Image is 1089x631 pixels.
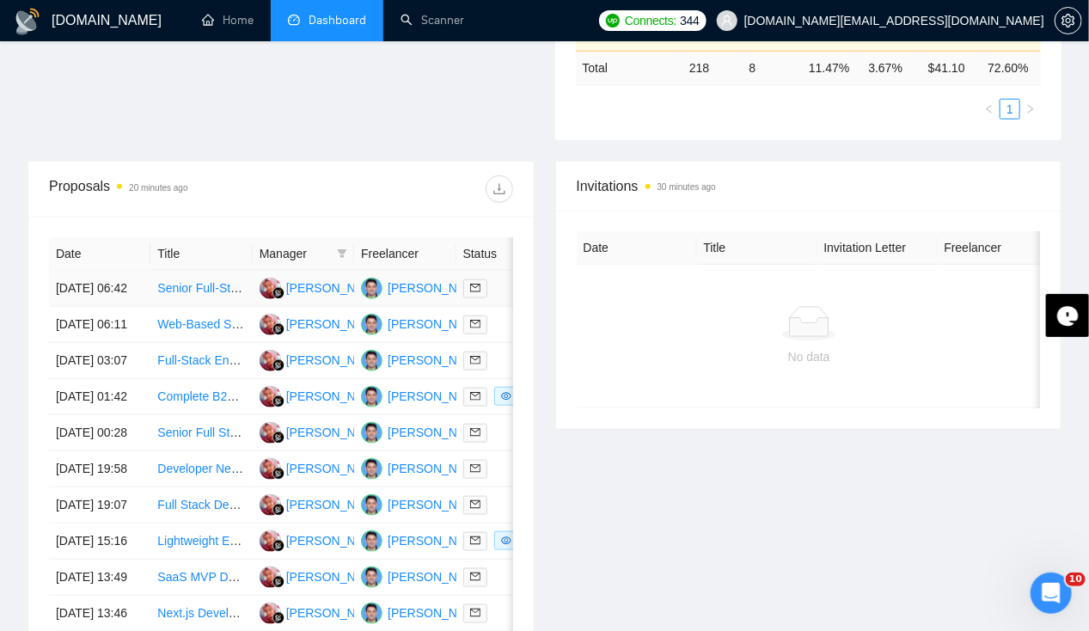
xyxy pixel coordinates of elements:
img: AR [361,530,382,552]
span: Dashboard [309,13,366,28]
a: DP[PERSON_NAME] [260,316,385,330]
img: gigradar-bm.png [272,287,284,299]
a: SaaS MVP Development — Agentic AI BPO for SMEs in the [GEOGRAPHIC_DATA] [157,570,605,584]
span: setting [1055,14,1081,28]
td: [DATE] 06:11 [49,307,150,343]
a: AR[PERSON_NAME] [361,425,486,438]
span: Connects: [625,11,676,30]
a: AR[PERSON_NAME] [361,497,486,511]
th: Title [150,237,252,271]
a: Senior Full-Stack Developer – MVP Build [157,281,376,295]
td: [DATE] 03:07 [49,343,150,379]
td: Web-Based Skill Contest Platform Development [150,307,252,343]
th: Freelancer [354,237,456,271]
img: AR [361,350,382,371]
th: Date [577,231,697,265]
span: 10 [1066,573,1086,586]
div: [PERSON_NAME] [388,531,486,550]
div: [PERSON_NAME] [286,387,385,406]
a: DP[PERSON_NAME] [260,461,385,475]
span: mail [470,608,480,618]
span: filter [337,248,347,259]
a: DP[PERSON_NAME] [260,389,385,402]
td: Senior Full Stack Engineer(JS/TS, Python) [150,415,252,451]
img: AR [361,494,382,516]
span: eye [501,391,511,401]
td: 8 [743,51,802,84]
div: [PERSON_NAME] [286,315,385,334]
time: 30 minutes ago [658,182,716,192]
img: gigradar-bm.png [272,395,284,407]
th: Title [697,231,817,265]
th: Invitation Letter [817,231,938,265]
span: user [721,15,733,27]
span: left [984,104,994,114]
span: mail [470,391,480,401]
div: [PERSON_NAME] [388,423,486,442]
td: Full Stack Developer Needed for Innovative Startup [150,487,252,524]
a: AR[PERSON_NAME] [361,461,486,475]
a: AR[PERSON_NAME] [361,389,486,402]
a: DP[PERSON_NAME] [260,280,385,294]
a: Lightweight ERP Program Development for Wholesale B2B Business [157,534,525,548]
a: DP[PERSON_NAME] [260,352,385,366]
button: right [1020,99,1041,119]
img: gigradar-bm.png [272,576,284,588]
img: gigradar-bm.png [272,359,284,371]
a: Senior Full Stack Engineer(JS/TS, Python) [157,426,385,439]
img: AR [361,278,382,299]
a: DP[PERSON_NAME] [260,425,385,438]
a: DP[PERSON_NAME] [260,533,385,547]
td: 218 [682,51,742,84]
a: AR[PERSON_NAME] [361,352,486,366]
td: Lightweight ERP Program Development for Wholesale B2B Business [150,524,252,560]
a: AR[PERSON_NAME] [361,533,486,547]
div: [PERSON_NAME] [286,423,385,442]
a: AR[PERSON_NAME] [361,569,486,583]
a: Full-Stack Engineer (Supabase / Vercel / [DOMAIN_NAME] / Knock / V0) – Long Term Role (Dubai Time) [157,353,716,367]
img: DP [260,567,281,588]
img: gigradar-bm.png [272,432,284,444]
th: Date [49,237,150,271]
td: [DATE] 00:28 [49,415,150,451]
span: filter [333,241,351,266]
iframe: Intercom live chat [1031,573,1072,614]
div: [PERSON_NAME] [388,567,486,586]
img: DP [260,458,281,480]
a: searchScanner [401,13,464,28]
img: logo [14,8,41,35]
img: gigradar-bm.png [272,504,284,516]
td: [DATE] 01:42 [49,379,150,415]
img: AR [361,422,382,444]
td: 11.47 % [802,51,861,84]
div: [PERSON_NAME] [388,315,486,334]
span: mail [470,319,480,329]
img: DP [260,278,281,299]
div: [PERSON_NAME] [388,279,486,297]
img: AR [361,386,382,407]
span: right [1025,104,1036,114]
span: mail [470,572,480,582]
li: 1 [1000,99,1020,119]
td: [DATE] 13:49 [49,560,150,596]
a: setting [1055,14,1082,28]
span: mail [470,463,480,474]
li: Previous Page [979,99,1000,119]
img: DP [260,422,281,444]
button: download [486,175,513,203]
a: DP[PERSON_NAME] [260,569,385,583]
a: DP[PERSON_NAME] [260,605,385,619]
a: 1 [1000,100,1019,119]
img: gigradar-bm.png [272,612,284,624]
td: [DATE] 15:16 [49,524,150,560]
a: Full Stack Developer Needed for Innovative Startup [157,498,431,512]
img: upwork-logo.png [606,14,620,28]
a: DP[PERSON_NAME] [260,497,385,511]
time: 20 minutes ago [129,183,187,193]
img: DP [260,530,281,552]
td: Full-Stack Engineer (Supabase / Vercel / Cal.com / Knock / V0) – Long Term Role (Dubai Time) [150,343,252,379]
a: Web-Based Skill Contest Platform Development [157,317,413,331]
span: mail [470,355,480,365]
img: AR [361,567,382,588]
img: gigradar-bm.png [272,540,284,552]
